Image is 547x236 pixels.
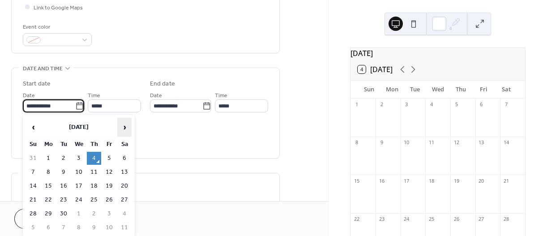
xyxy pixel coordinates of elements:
[503,139,509,146] div: 14
[41,221,56,234] td: 6
[503,101,509,108] div: 7
[26,193,40,206] td: 21
[23,79,51,89] div: Start date
[87,138,101,151] th: Th
[102,221,116,234] td: 10
[87,166,101,179] td: 11
[403,101,410,108] div: 3
[117,193,132,206] td: 27
[56,180,71,193] td: 16
[503,177,509,184] div: 21
[23,22,90,32] div: Event color
[34,3,83,13] span: Link to Google Maps
[428,216,435,223] div: 25
[428,177,435,184] div: 18
[41,207,56,220] td: 29
[41,166,56,179] td: 8
[41,118,116,137] th: [DATE]
[453,139,460,146] div: 12
[14,209,69,229] button: Cancel
[23,64,63,73] span: Date and time
[478,101,485,108] div: 6
[403,139,410,146] div: 10
[56,207,71,220] td: 30
[41,193,56,206] td: 22
[87,152,101,165] td: 4
[117,138,132,151] th: Sa
[117,207,132,220] td: 4
[72,152,86,165] td: 3
[403,81,426,99] div: Tue
[41,138,56,151] th: Mo
[118,118,131,136] span: ›
[26,180,40,193] td: 14
[378,101,385,108] div: 2
[150,91,162,100] span: Date
[378,139,385,146] div: 9
[102,152,116,165] td: 5
[403,216,410,223] div: 24
[478,139,485,146] div: 13
[353,101,360,108] div: 1
[26,138,40,151] th: Su
[88,91,100,100] span: Time
[380,81,403,99] div: Mon
[23,91,35,100] span: Date
[350,48,525,59] div: [DATE]
[478,177,485,184] div: 20
[378,177,385,184] div: 16
[353,139,360,146] div: 8
[72,180,86,193] td: 17
[117,221,132,234] td: 11
[353,216,360,223] div: 22
[453,101,460,108] div: 5
[26,207,40,220] td: 28
[72,166,86,179] td: 10
[117,180,132,193] td: 20
[472,81,495,99] div: Fri
[102,166,116,179] td: 12
[56,152,71,165] td: 2
[428,101,435,108] div: 4
[427,81,449,99] div: Wed
[102,207,116,220] td: 3
[378,216,385,223] div: 23
[72,221,86,234] td: 8
[56,166,71,179] td: 9
[102,193,116,206] td: 26
[102,138,116,151] th: Fr
[41,152,56,165] td: 1
[478,216,485,223] div: 27
[117,166,132,179] td: 13
[428,139,435,146] div: 11
[102,180,116,193] td: 19
[87,207,101,220] td: 2
[26,118,40,136] span: ‹
[87,221,101,234] td: 9
[403,177,410,184] div: 17
[26,221,40,234] td: 5
[495,81,518,99] div: Sat
[453,177,460,184] div: 19
[353,177,360,184] div: 15
[215,91,227,100] span: Time
[26,166,40,179] td: 7
[87,180,101,193] td: 18
[449,81,472,99] div: Thu
[355,63,396,76] button: 4[DATE]
[56,193,71,206] td: 23
[117,152,132,165] td: 6
[503,216,509,223] div: 28
[41,180,56,193] td: 15
[56,221,71,234] td: 7
[358,81,380,99] div: Sun
[72,193,86,206] td: 24
[26,152,40,165] td: 31
[87,193,101,206] td: 25
[72,138,86,151] th: We
[150,79,175,89] div: End date
[453,216,460,223] div: 26
[56,138,71,151] th: Tu
[72,207,86,220] td: 1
